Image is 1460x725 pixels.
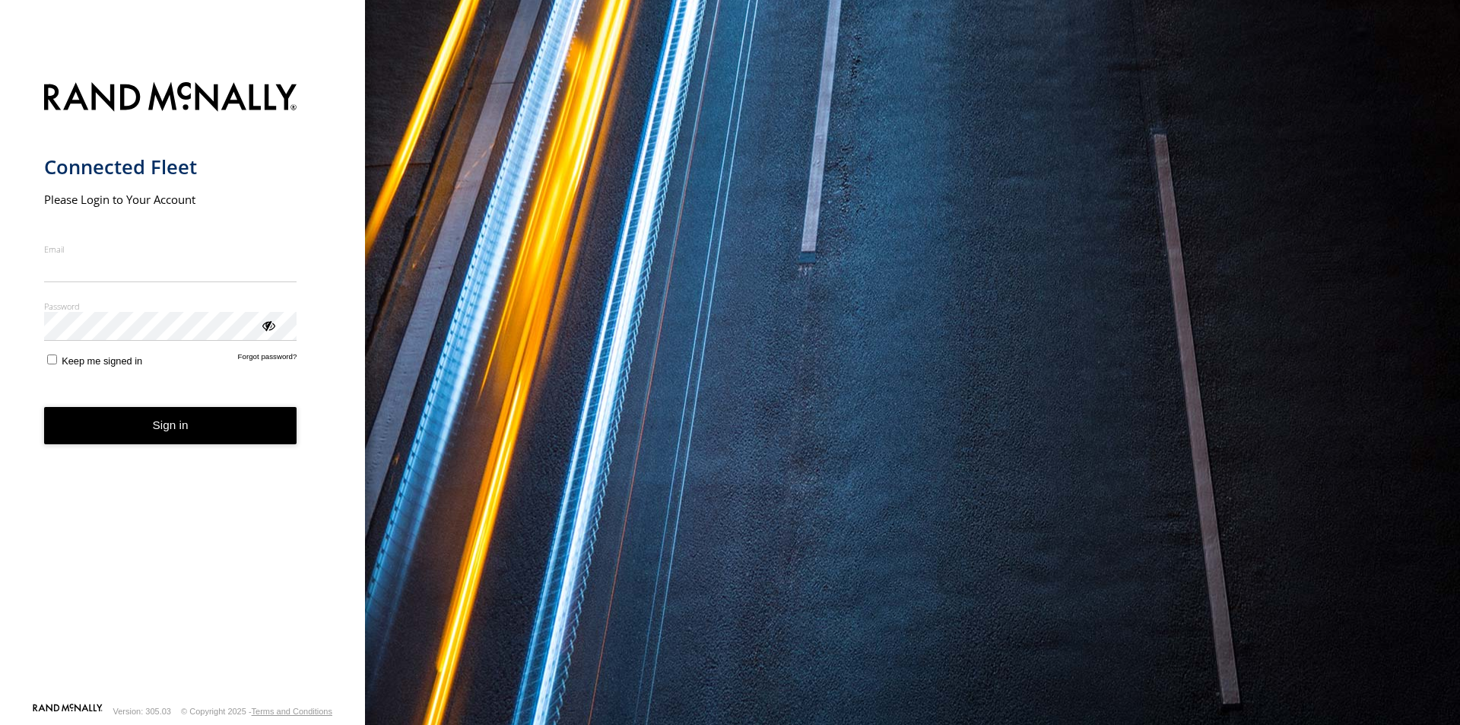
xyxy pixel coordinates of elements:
[62,355,142,367] span: Keep me signed in
[113,707,171,716] div: Version: 305.03
[44,192,297,207] h2: Please Login to Your Account
[33,704,103,719] a: Visit our Website
[44,243,297,255] label: Email
[238,352,297,367] a: Forgot password?
[44,154,297,180] h1: Connected Fleet
[44,73,322,702] form: main
[181,707,332,716] div: © Copyright 2025 -
[44,407,297,444] button: Sign in
[47,355,57,364] input: Keep me signed in
[252,707,332,716] a: Terms and Conditions
[260,317,275,332] div: ViewPassword
[44,79,297,118] img: Rand McNally
[44,300,297,312] label: Password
